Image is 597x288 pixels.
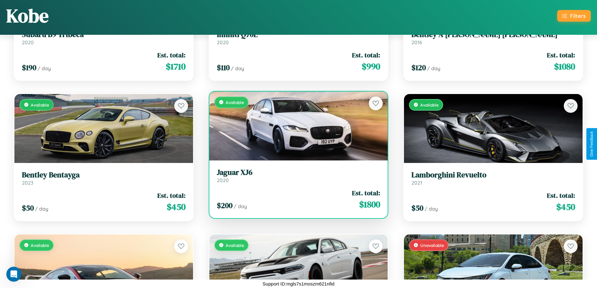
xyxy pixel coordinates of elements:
[6,3,49,29] h1: Kobe
[411,180,422,186] span: 2021
[217,168,380,177] h3: Jaguar XJ6
[217,30,380,45] a: Infiniti Q70L2020
[31,102,49,107] span: Available
[35,206,48,212] span: / day
[217,200,233,211] span: $ 200
[217,168,380,183] a: Jaguar XJ62020
[556,201,575,213] span: $ 450
[22,62,36,73] span: $ 190
[547,191,575,200] span: Est. total:
[411,203,423,213] span: $ 50
[157,191,186,200] span: Est. total:
[6,267,21,282] iframe: Intercom live chat
[359,198,380,211] span: $ 1800
[217,30,380,39] h3: Infiniti Q70L
[166,60,186,73] span: $ 1710
[263,280,334,288] p: Support ID: mgls7s1moszm621nfid
[420,102,439,107] span: Available
[22,30,186,39] h3: Subaru B9 Tribeca
[22,180,33,186] span: 2023
[427,65,440,71] span: / day
[22,203,34,213] span: $ 50
[231,65,244,71] span: / day
[411,39,422,45] span: 2016
[570,13,586,19] div: Filters
[411,30,575,39] h3: Bentley A [PERSON_NAME] [PERSON_NAME]
[217,177,229,183] span: 2020
[425,206,438,212] span: / day
[217,62,230,73] span: $ 110
[411,170,575,186] a: Lamborghini Revuelto2021
[352,188,380,197] span: Est. total:
[226,243,244,248] span: Available
[234,203,247,209] span: / day
[31,243,49,248] span: Available
[362,60,380,73] span: $ 990
[589,131,594,157] div: Give Feedback
[411,170,575,180] h3: Lamborghini Revuelto
[22,170,186,186] a: Bentley Bentayga2023
[157,50,186,60] span: Est. total:
[226,100,244,105] span: Available
[217,39,229,45] span: 2020
[22,170,186,180] h3: Bentley Bentayga
[22,39,34,45] span: 2020
[554,60,575,73] span: $ 1080
[352,50,380,60] span: Est. total:
[547,50,575,60] span: Est. total:
[167,201,186,213] span: $ 450
[420,243,444,248] span: Unavailable
[22,30,186,45] a: Subaru B9 Tribeca2020
[411,30,575,45] a: Bentley A [PERSON_NAME] [PERSON_NAME]2016
[38,65,51,71] span: / day
[557,10,591,22] button: Filters
[411,62,426,73] span: $ 120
